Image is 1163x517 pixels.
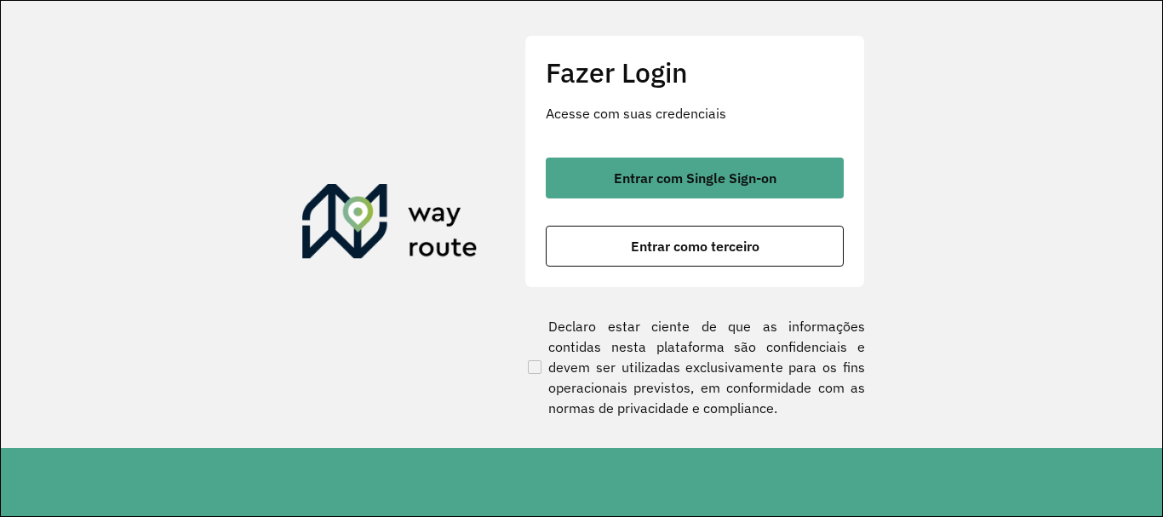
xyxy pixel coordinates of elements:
img: Roteirizador AmbevTech [302,184,478,266]
span: Entrar com Single Sign-on [614,171,776,185]
p: Acesse com suas credenciais [546,103,844,124]
h2: Fazer Login [546,56,844,89]
button: button [546,226,844,267]
span: Entrar como terceiro [631,239,759,253]
label: Declaro estar ciente de que as informações contidas nesta plataforma são confidenciais e devem se... [524,316,865,418]
button: button [546,158,844,198]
